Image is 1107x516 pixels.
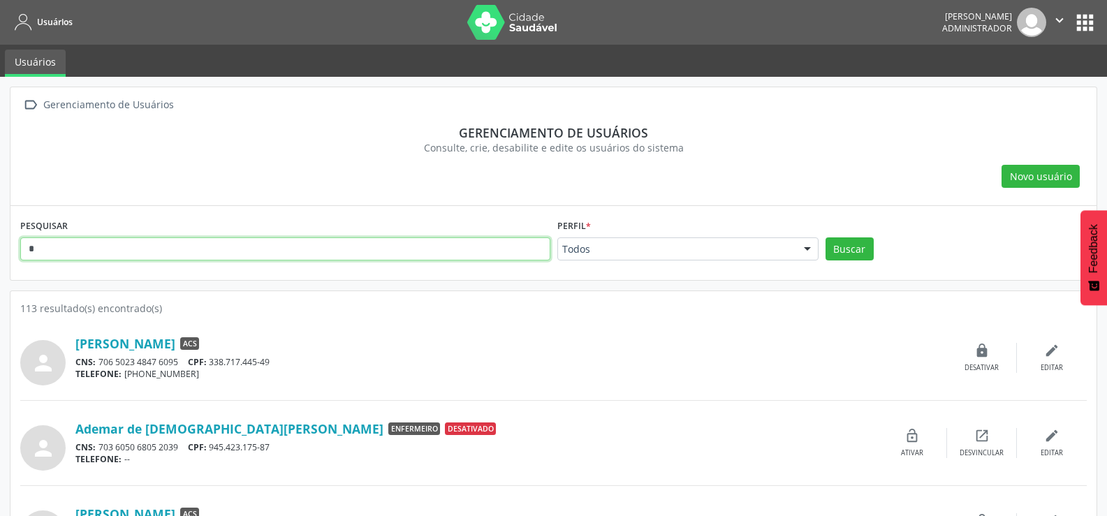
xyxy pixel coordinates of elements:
[974,343,990,358] i: lock
[974,428,990,443] i: open_in_new
[445,422,496,435] span: Desativado
[30,125,1077,140] div: Gerenciamento de usuários
[1041,448,1063,458] div: Editar
[901,448,923,458] div: Ativar
[180,337,199,350] span: ACS
[37,16,73,28] span: Usuários
[31,436,56,461] i: person
[75,453,877,465] div: --
[75,356,947,368] div: 706 5023 4847 6095 338.717.445-49
[942,22,1012,34] span: Administrador
[1087,224,1100,273] span: Feedback
[557,216,591,237] label: Perfil
[388,422,440,435] span: Enfermeiro
[904,428,920,443] i: lock_open
[188,441,207,453] span: CPF:
[20,95,41,115] i: 
[75,441,96,453] span: CNS:
[1041,363,1063,373] div: Editar
[20,216,68,237] label: PESQUISAR
[75,368,947,380] div: [PHONE_NUMBER]
[75,453,122,465] span: TELEFONE:
[5,50,66,77] a: Usuários
[960,448,1004,458] div: Desvincular
[75,441,877,453] div: 703 6050 6805 2039 945.423.175-87
[1046,8,1073,37] button: 
[1044,428,1060,443] i: edit
[30,140,1077,155] div: Consulte, crie, desabilite e edite os usuários do sistema
[31,351,56,376] i: person
[1017,8,1046,37] img: img
[75,368,122,380] span: TELEFONE:
[75,421,383,436] a: Ademar de [DEMOGRAPHIC_DATA][PERSON_NAME]
[1080,210,1107,305] button: Feedback - Mostrar pesquisa
[20,301,1087,316] div: 113 resultado(s) encontrado(s)
[75,356,96,368] span: CNS:
[965,363,999,373] div: Desativar
[826,237,874,261] button: Buscar
[562,242,790,256] span: Todos
[10,10,73,34] a: Usuários
[75,336,175,351] a: [PERSON_NAME]
[1010,169,1072,184] span: Novo usuário
[41,95,176,115] div: Gerenciamento de Usuários
[942,10,1012,22] div: [PERSON_NAME]
[188,356,207,368] span: CPF:
[1073,10,1097,35] button: apps
[1002,165,1080,189] button: Novo usuário
[20,95,176,115] a:  Gerenciamento de Usuários
[1044,343,1060,358] i: edit
[1052,13,1067,28] i: 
